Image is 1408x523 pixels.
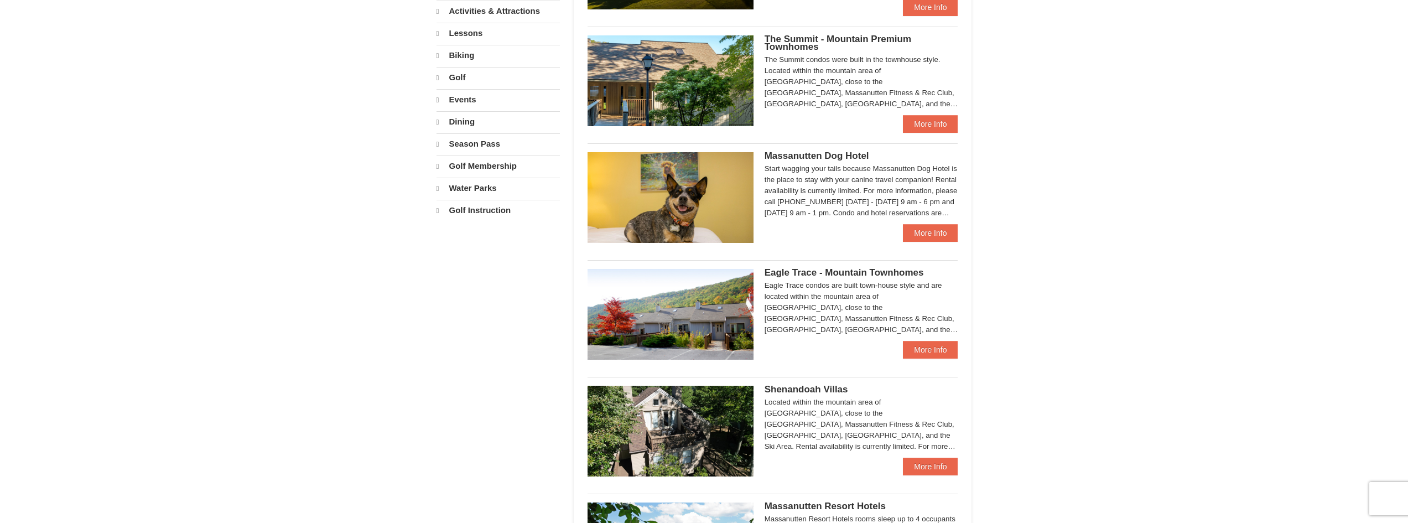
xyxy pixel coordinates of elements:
[437,23,560,44] a: Lessons
[437,89,560,110] a: Events
[437,45,560,66] a: Biking
[765,397,958,452] div: Located within the mountain area of [GEOGRAPHIC_DATA], close to the [GEOGRAPHIC_DATA], Massanutte...
[903,458,958,475] a: More Info
[437,156,560,177] a: Golf Membership
[437,200,560,221] a: Golf Instruction
[765,151,869,161] span: Massanutten Dog Hotel
[437,111,560,132] a: Dining
[588,386,754,477] img: 19219019-2-e70bf45f.jpg
[437,67,560,88] a: Golf
[437,133,560,154] a: Season Pass
[765,267,924,278] span: Eagle Trace - Mountain Townhomes
[765,280,958,335] div: Eagle Trace condos are built town-house style and are located within the mountain area of [GEOGRA...
[765,163,958,219] div: Start wagging your tails because Massanutten Dog Hotel is the place to stay with your canine trav...
[437,1,560,22] a: Activities & Attractions
[765,501,886,511] span: Massanutten Resort Hotels
[765,34,911,52] span: The Summit - Mountain Premium Townhomes
[903,224,958,242] a: More Info
[765,384,848,395] span: Shenandoah Villas
[765,54,958,110] div: The Summit condos were built in the townhouse style. Located within the mountain area of [GEOGRAP...
[588,269,754,360] img: 19218983-1-9b289e55.jpg
[588,152,754,243] img: 27428181-5-81c892a3.jpg
[903,115,958,133] a: More Info
[903,341,958,359] a: More Info
[437,178,560,199] a: Water Parks
[588,35,754,126] img: 19219034-1-0eee7e00.jpg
